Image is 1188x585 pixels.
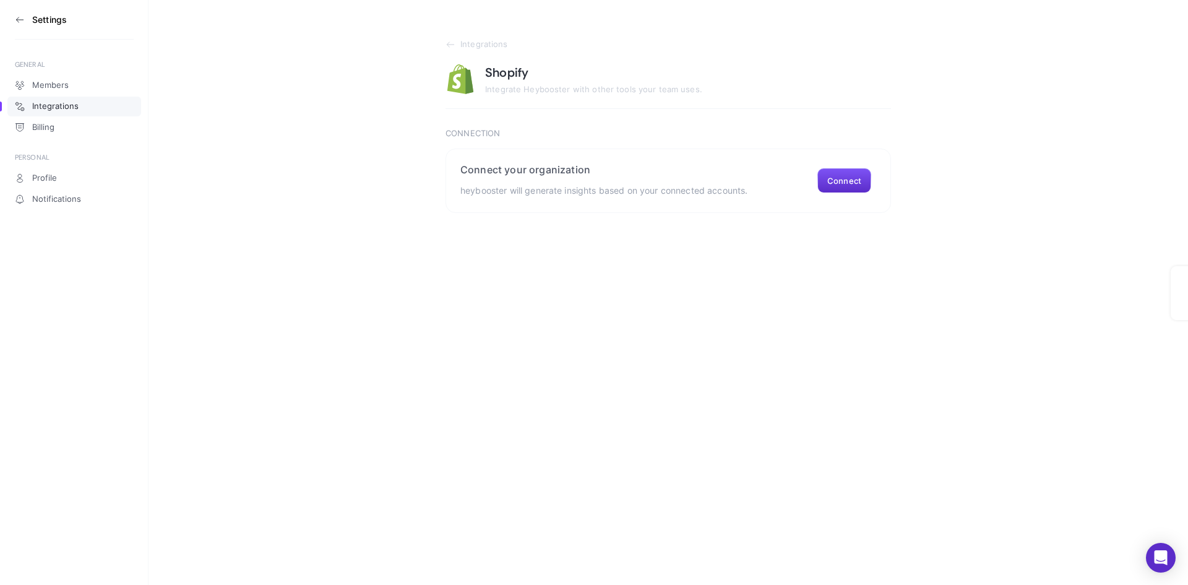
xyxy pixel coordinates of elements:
div: Open Intercom Messenger [1146,543,1176,573]
div: GENERAL [15,59,134,69]
a: Integrations [7,97,141,116]
h3: Connection [445,129,891,139]
h1: Shopify [485,64,528,80]
a: Members [7,76,141,95]
span: Notifications [32,194,81,204]
p: heybooster will generate insights based on your connected accounts. [460,183,747,198]
h2: Connect your organization [460,163,747,176]
h3: Settings [32,15,67,25]
div: PERSONAL [15,152,134,162]
span: Integrations [460,40,508,50]
a: Notifications [7,189,141,209]
a: Profile [7,168,141,188]
span: Billing [32,123,54,132]
span: Profile [32,173,57,183]
a: Integrations [445,40,891,50]
span: Members [32,80,69,90]
button: Connect [817,168,871,193]
span: Integrate Heybooster with other tools your team uses. [485,84,702,94]
span: Integrations [32,102,79,111]
a: Billing [7,118,141,137]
